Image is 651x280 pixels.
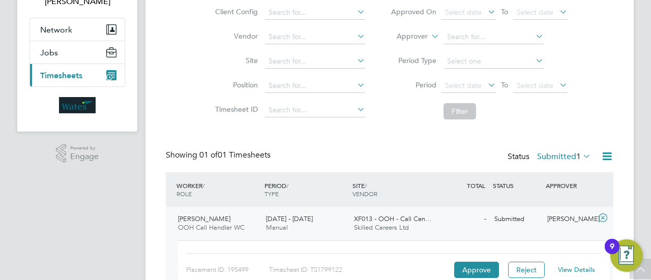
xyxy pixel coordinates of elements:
input: Search for... [265,54,365,69]
span: Select date [517,81,553,90]
div: PERIOD [262,176,350,203]
button: Open Resource Center, 9 new notifications [610,239,643,272]
div: SITE [350,176,438,203]
span: Select date [445,8,482,17]
input: Search for... [265,30,365,44]
span: Skilled Careers Ltd [354,223,409,232]
div: Timesheet ID: TS1799122 [269,262,452,278]
a: Go to home page [29,97,125,113]
span: XF013 - OOH - Call Cen… [354,214,432,223]
span: TOTAL [467,181,485,190]
label: Approved On [391,7,436,16]
a: Powered byEngage [56,144,99,163]
label: Timesheet ID [212,105,258,114]
label: Period Type [391,56,436,65]
input: Search for... [443,30,544,44]
span: Manual [266,223,288,232]
div: [PERSON_NAME] [543,211,596,228]
input: Search for... [265,79,365,93]
span: Select date [517,8,553,17]
div: Placement ID: 195499 [186,262,269,278]
img: wates-logo-retina.png [59,97,96,113]
span: OOH Call Handler WC [178,223,245,232]
span: VENDOR [352,190,377,198]
div: APPROVER [543,176,596,195]
input: Select one [443,54,544,69]
span: Jobs [40,48,58,57]
div: Status [508,150,593,164]
span: [PERSON_NAME] [178,214,230,223]
a: View Details [558,265,595,274]
span: / [202,181,204,190]
div: Showing [166,150,273,161]
button: Network [30,18,125,41]
span: / [365,181,367,190]
label: Position [212,80,258,89]
button: Jobs [30,41,125,64]
span: Select date [445,81,482,90]
div: WORKER [174,176,262,203]
input: Search for... [265,6,365,20]
div: STATUS [490,176,543,195]
span: 1 [576,151,581,162]
span: To [498,78,511,91]
span: TYPE [264,190,279,198]
label: Period [391,80,436,89]
button: Reject [508,262,545,278]
span: [DATE] - [DATE] [266,214,313,223]
span: 01 Timesheets [199,150,271,160]
span: Network [40,25,72,35]
span: / [286,181,288,190]
div: - [437,211,490,228]
div: 9 [610,246,614,260]
label: Approver [382,32,428,42]
button: Filter [443,103,476,119]
button: Timesheets [30,64,125,86]
input: Search for... [265,103,365,117]
div: Submitted [490,211,543,228]
span: Timesheets [40,71,82,80]
span: Engage [70,152,99,161]
label: Site [212,56,258,65]
label: Client Config [212,7,258,16]
button: Approve [454,262,499,278]
span: 01 of [199,150,218,160]
span: Powered by [70,144,99,152]
span: ROLE [176,190,192,198]
label: Vendor [212,32,258,41]
label: Submitted [537,151,591,162]
span: To [498,5,511,18]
